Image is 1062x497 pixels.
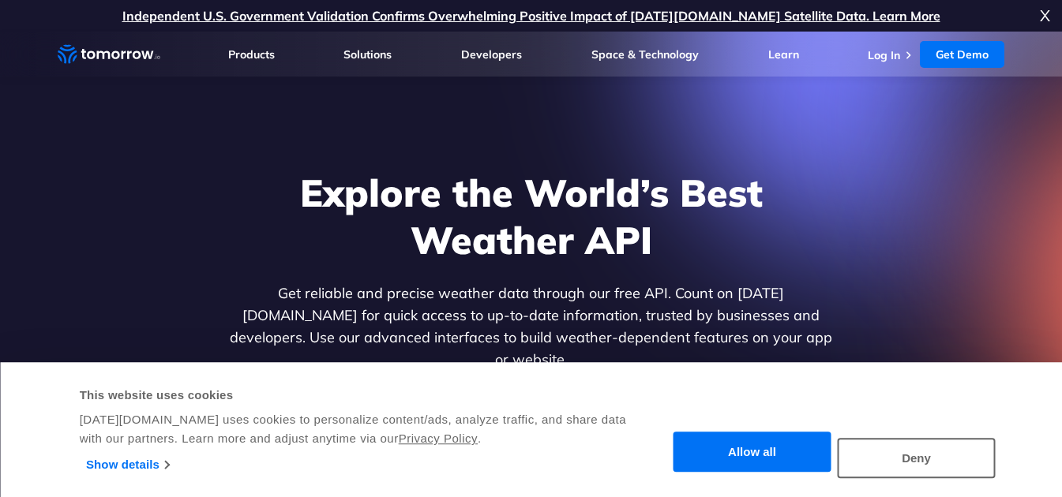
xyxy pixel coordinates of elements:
button: Deny [838,438,996,478]
a: Developers [461,47,522,62]
button: Allow all [674,432,831,473]
p: Get reliable and precise weather data through our free API. Count on [DATE][DOMAIN_NAME] for quic... [227,282,836,371]
a: Learn [768,47,799,62]
div: This website uses cookies [80,386,646,405]
a: Privacy Policy [399,432,478,445]
a: Show details [86,453,169,476]
div: [DATE][DOMAIN_NAME] uses cookies to personalize content/ads, analyze traffic, and share data with... [80,410,646,448]
a: Products [228,47,275,62]
h1: Explore the World’s Best Weather API [227,169,836,263]
a: Get Demo [920,41,1004,68]
a: Log In [868,48,900,62]
a: Independent U.S. Government Validation Confirms Overwhelming Positive Impact of [DATE][DOMAIN_NAM... [122,8,940,24]
a: Space & Technology [591,47,699,62]
a: Solutions [343,47,392,62]
a: Home link [58,43,160,66]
